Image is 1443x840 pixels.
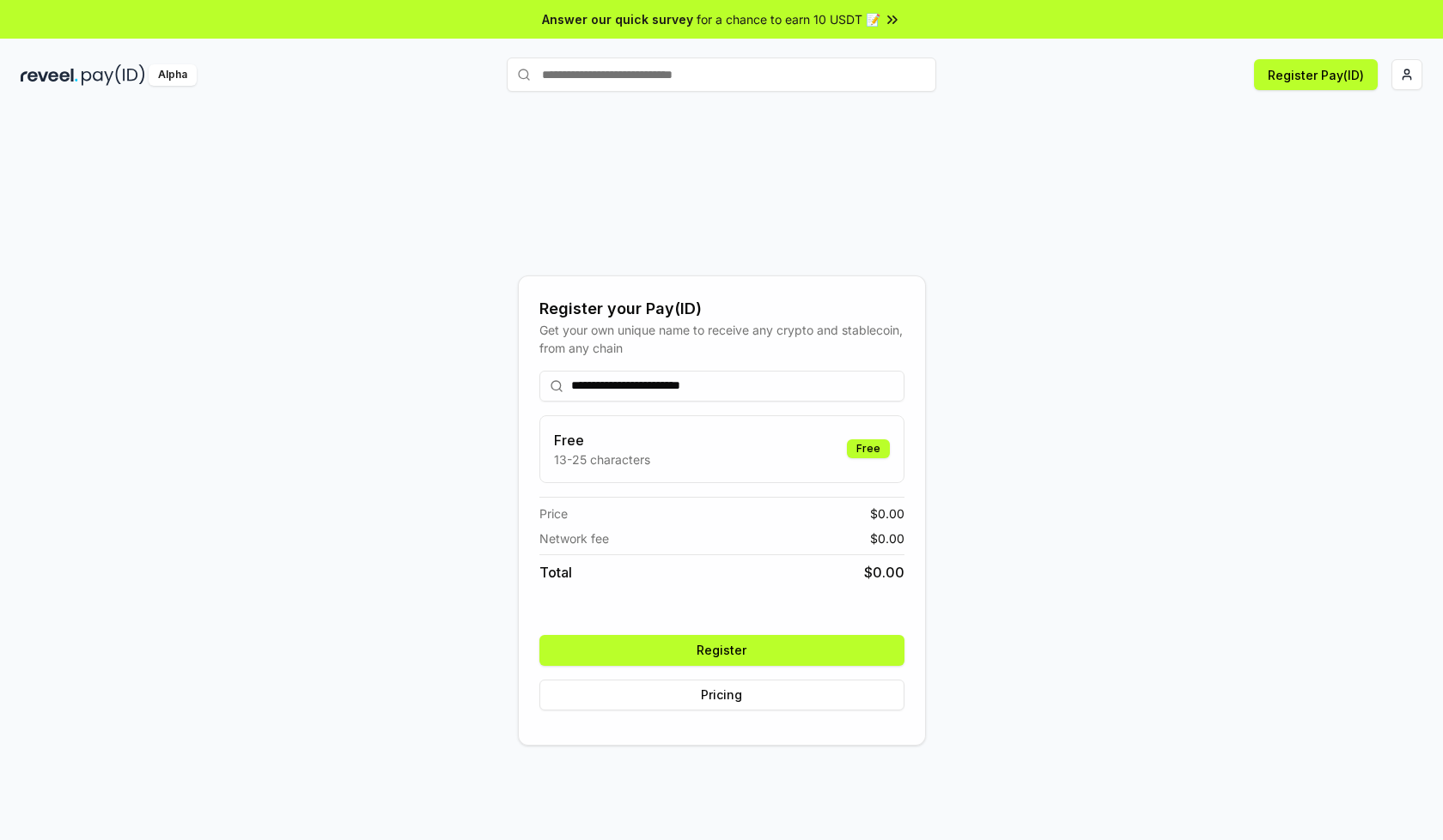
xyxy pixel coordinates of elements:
img: pay_id [82,64,145,86]
div: Free [847,439,890,458]
span: $ 0.00 [864,562,904,583]
div: Alpha [149,64,197,86]
p: 13-25 characters [554,450,650,468]
div: Get your own unique name to receive any crypto and stablecoin, from any chain [539,321,904,357]
span: for a chance to earn 10 USDT 📝 [697,10,880,28]
span: Price [539,505,568,523]
div: Register your Pay(ID) [539,297,904,321]
span: Network fee [539,529,609,547]
img: reveel_dark [21,64,78,86]
button: Register Pay(ID) [1254,59,1378,90]
span: $ 0.00 [870,505,904,523]
span: Total [539,562,572,583]
button: Pricing [539,680,904,710]
button: Register [539,635,904,666]
h3: Free [554,430,650,450]
span: Answer our quick survey [542,10,693,28]
span: $ 0.00 [870,529,904,547]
